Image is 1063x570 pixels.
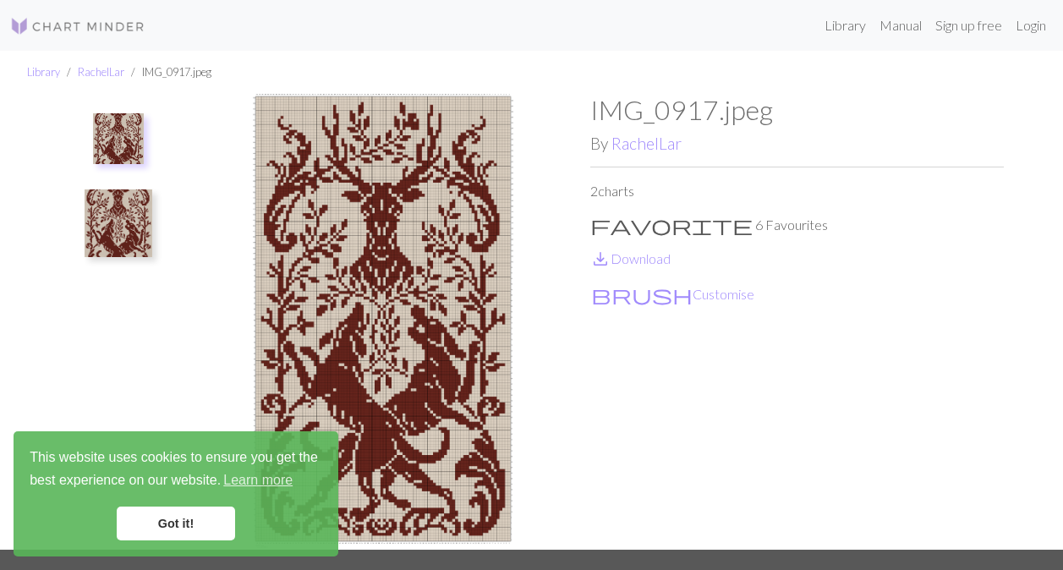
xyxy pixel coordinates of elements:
[591,284,693,304] i: Customise
[85,189,152,257] img: Copy of IMG_0917.jpeg
[590,94,1004,126] h1: IMG_0917.jpeg
[14,431,338,556] div: cookieconsent
[590,250,671,266] a: DownloadDownload
[124,64,211,80] li: IMG_0917.jpeg
[590,283,755,305] button: CustomiseCustomise
[177,94,590,550] img: IMG_0917.jpeg
[873,8,929,42] a: Manual
[590,215,1004,235] p: 6 Favourites
[929,8,1009,42] a: Sign up free
[590,249,611,269] i: Download
[818,8,873,42] a: Library
[27,65,60,79] a: Library
[221,468,295,493] a: learn more about cookies
[78,65,124,79] a: RachelLar
[30,447,322,493] span: This website uses cookies to ensure you get the best experience on our website.
[590,181,1004,201] p: 2 charts
[590,213,753,237] span: favorite
[611,134,682,153] a: RachelLar
[591,282,693,306] span: brush
[1009,8,1053,42] a: Login
[590,215,753,235] i: Favourite
[117,507,235,540] a: dismiss cookie message
[590,134,1004,153] h2: By
[590,247,611,271] span: save_alt
[93,113,144,164] img: IMG_0917.jpeg
[10,16,145,36] img: Logo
